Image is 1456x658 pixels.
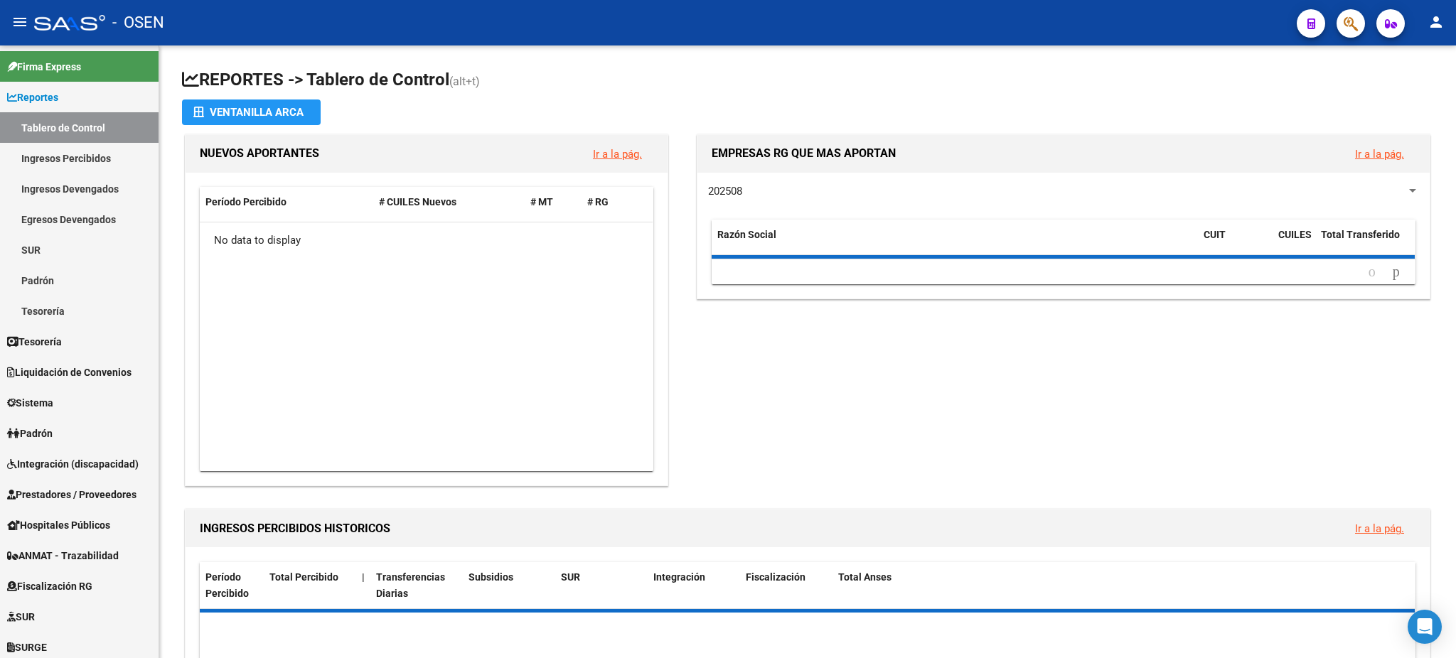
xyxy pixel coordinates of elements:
datatable-header-cell: Período Percibido [200,562,264,609]
span: Hospitales Públicos [7,517,110,533]
datatable-header-cell: Total Percibido [264,562,356,609]
span: EMPRESAS RG QUE MAS APORTAN [712,146,896,160]
span: Padrón [7,426,53,441]
span: Firma Express [7,59,81,75]
datatable-header-cell: Subsidios [463,562,555,609]
span: SUR [7,609,35,625]
div: Open Intercom Messenger [1408,610,1442,644]
span: | [362,571,365,583]
span: Reportes [7,90,58,105]
button: Ir a la pág. [1344,141,1415,167]
span: SURGE [7,640,47,655]
span: Fiscalización RG [7,578,92,594]
datatable-header-cell: # RG [582,187,638,217]
datatable-header-cell: CUILES [1273,220,1315,266]
datatable-header-cell: CUIT [1198,220,1273,266]
span: Total Anses [838,571,892,583]
span: # CUILES Nuevos [379,196,456,207]
button: Ventanilla ARCA [182,99,321,125]
span: Integración [653,571,705,583]
span: ANMAT - Trazabilidad [7,548,119,563]
span: NUEVOS APORTANTES [200,146,319,160]
datatable-header-cell: Transferencias Diarias [370,562,463,609]
datatable-header-cell: Total Anses [833,562,1401,609]
span: # MT [530,196,553,207]
mat-icon: person [1428,14,1445,31]
span: Transferencias Diarias [376,571,445,599]
span: 202508 [708,185,742,198]
button: Ir a la pág. [582,141,653,167]
span: Fiscalización [746,571,805,583]
span: Subsidios [469,571,513,583]
span: Sistema [7,395,53,411]
span: Total Transferido [1321,229,1400,240]
span: # RG [587,196,609,207]
datatable-header-cell: Período Percibido [200,187,373,217]
a: go to previous page [1362,264,1382,280]
datatable-header-cell: Fiscalización [740,562,833,609]
h1: REPORTES -> Tablero de Control [182,68,1433,93]
span: - OSEN [112,7,164,38]
span: Integración (discapacidad) [7,456,139,472]
span: Período Percibido [205,571,249,599]
span: Tesorería [7,334,62,350]
button: Ir a la pág. [1344,515,1415,541]
datatable-header-cell: # CUILES Nuevos [373,187,525,217]
span: SUR [561,571,580,583]
span: Prestadores / Proveedores [7,487,136,502]
datatable-header-cell: # MT [525,187,582,217]
datatable-header-cell: Total Transferido [1315,220,1415,266]
span: (alt+t) [449,75,480,88]
datatable-header-cell: | [356,562,370,609]
a: go to next page [1386,264,1406,280]
datatable-header-cell: Razón Social [712,220,1198,266]
span: CUIT [1204,229,1226,240]
div: Ventanilla ARCA [193,99,309,125]
span: CUILES [1278,229,1312,240]
span: Total Percibido [269,571,338,583]
datatable-header-cell: Integración [648,562,740,609]
datatable-header-cell: SUR [555,562,648,609]
a: Ir a la pág. [593,148,642,161]
span: Razón Social [717,229,776,240]
a: Ir a la pág. [1355,148,1404,161]
a: Ir a la pág. [1355,522,1404,535]
div: No data to display [200,222,653,258]
span: Período Percibido [205,196,287,207]
mat-icon: menu [11,14,28,31]
span: INGRESOS PERCIBIDOS HISTORICOS [200,522,390,535]
span: Liquidación de Convenios [7,365,132,380]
